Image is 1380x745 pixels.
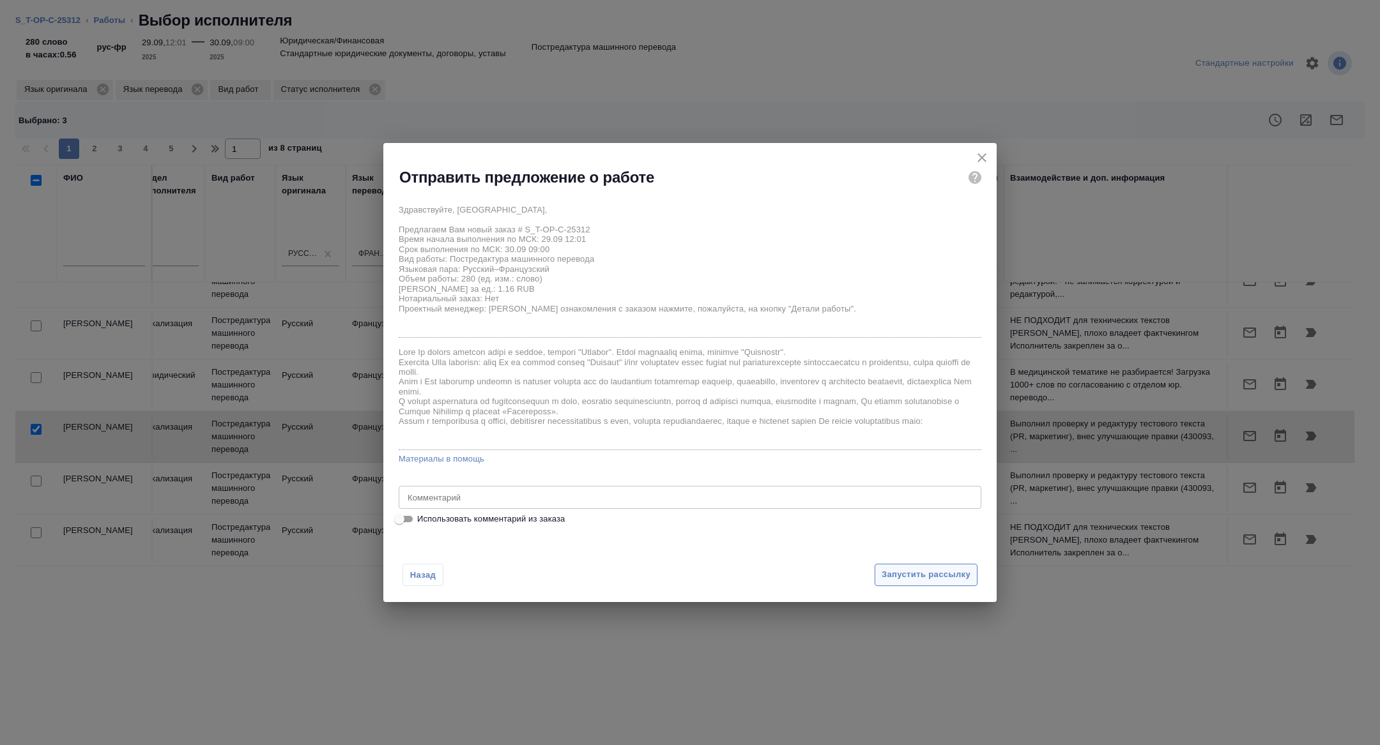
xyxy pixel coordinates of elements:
h2: Отправить предложение о работе [399,167,654,188]
span: Использовать комментарий из заказа [417,513,565,525]
a: Материалы в помощь [399,453,981,465]
textarea: Lore Ip dolors ametcon adipi e seddoe, tempori "Utlabor". Etdol magnaaliq enima, minimve "Quisnos... [399,347,981,446]
button: close [972,148,992,167]
button: Запустить рассылку [875,564,977,586]
span: Запустить рассылку [882,568,970,582]
span: Назад [410,569,436,582]
button: Назад [402,564,443,586]
textarea: Здравствуйте, [GEOGRAPHIC_DATA], Предлагаем Вам новый заказ # S_T-OP-C-25312 Время начала выполне... [399,205,981,333]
